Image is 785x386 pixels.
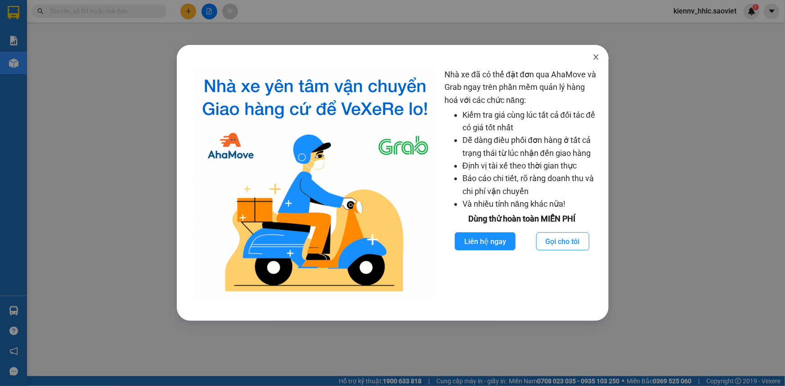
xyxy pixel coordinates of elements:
[462,172,599,198] li: Báo cáo chi tiết, rõ ràng doanh thu và chi phí vận chuyển
[545,236,579,247] span: Gọi cho tôi
[193,68,437,298] img: logo
[464,236,506,247] span: Liên hệ ngay
[454,232,515,250] button: Liên hệ ngay
[592,53,599,61] span: close
[462,109,599,134] li: Kiểm tra giá cùng lúc tất cả đối tác để có giá tốt nhất
[583,45,608,70] button: Close
[536,232,589,250] button: Gọi cho tôi
[444,68,599,298] div: Nhà xe đã có thể đặt đơn qua AhaMove và Grab ngay trên phần mềm quản lý hàng hoá với các chức năng:
[444,213,599,225] div: Dùng thử hoàn toàn MIỄN PHÍ
[462,198,599,210] li: Và nhiều tính năng khác nữa!
[462,134,599,160] li: Dễ dàng điều phối đơn hàng ở tất cả trạng thái từ lúc nhận đến giao hàng
[462,160,599,172] li: Định vị tài xế theo thời gian thực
